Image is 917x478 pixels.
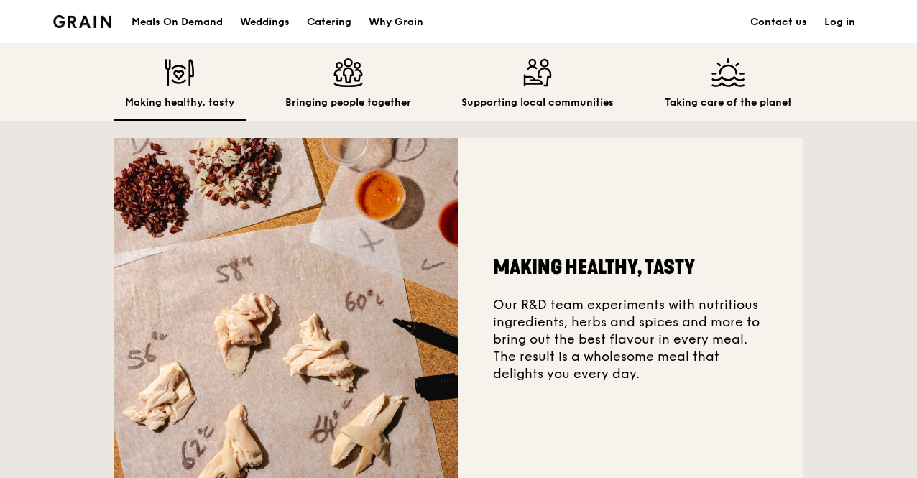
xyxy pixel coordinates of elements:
[461,58,614,87] img: Supporting local communities
[493,254,769,280] h2: Making healthy, tasty
[298,1,360,44] a: Catering
[285,96,411,110] h2: Bringing people together
[665,58,792,87] img: Taking care of the planet
[125,58,234,87] img: Making healthy, tasty
[125,96,234,110] h2: Making healthy, tasty
[461,96,614,110] h2: Supporting local communities
[285,58,411,87] img: Bringing people together
[231,1,298,44] a: Weddings
[132,1,223,44] div: Meals On Demand
[360,1,432,44] a: Why Grain
[816,1,864,44] a: Log in
[53,15,111,28] img: Grain
[742,1,816,44] a: Contact us
[665,96,792,110] h2: Taking care of the planet
[369,1,423,44] div: Why Grain
[240,1,290,44] div: Weddings
[307,1,351,44] div: Catering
